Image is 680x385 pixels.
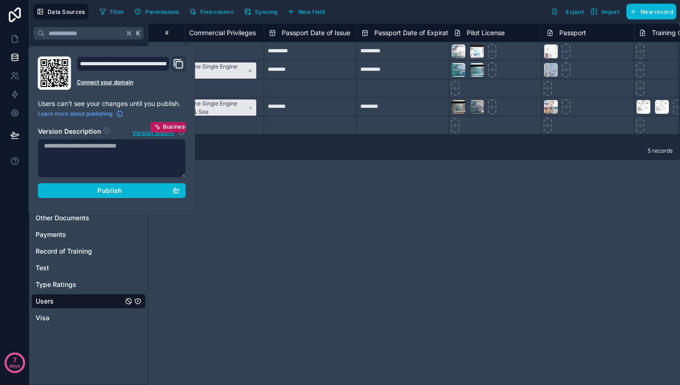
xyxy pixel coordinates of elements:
[38,99,186,108] p: Users can't see your changes until you publish.
[467,28,505,37] span: Pilot License
[282,28,350,37] span: Passport Date of Issue
[163,123,189,130] span: Business
[189,28,256,37] span: Commercial Privileges
[648,147,673,155] span: 5 records
[179,62,246,79] div: Airplane Single Engine Land
[186,5,237,19] button: Find column
[566,8,584,15] span: Export
[9,359,20,372] p: days
[38,110,112,118] span: Learn more about publishing
[155,29,178,36] div: #
[38,127,101,137] h2: Version Description
[255,8,277,15] span: Syncing
[601,8,619,15] span: Import
[97,186,122,195] span: Publish
[548,4,587,19] button: Export
[200,8,234,15] span: Find column
[77,79,186,86] a: Connect your domain
[374,28,457,37] span: Passport Date of Expiration
[131,5,182,19] button: Permissions
[38,183,186,198] button: Publish
[145,8,179,15] span: Permissions
[626,4,676,19] button: New record
[132,127,185,137] button: Version historyBusiness
[48,8,85,15] span: Data Sources
[623,4,676,19] a: New record
[110,8,124,15] span: Filter
[96,5,128,19] button: Filter
[38,110,124,118] a: Learn more about publishing
[13,355,17,365] p: 7
[131,5,185,19] a: Permissions
[179,99,247,116] div: Airplane Single Engine Land & Sea
[135,30,142,37] span: K
[298,8,325,15] span: New field
[559,28,586,37] span: Passport
[587,4,623,19] button: Import
[284,5,328,19] button: New field
[241,5,284,19] a: Syncing
[641,8,673,15] span: New record
[33,4,88,19] button: Data Sources
[132,127,174,137] span: Version history
[241,5,280,19] button: Syncing
[77,56,186,90] div: Domain and Custom Link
